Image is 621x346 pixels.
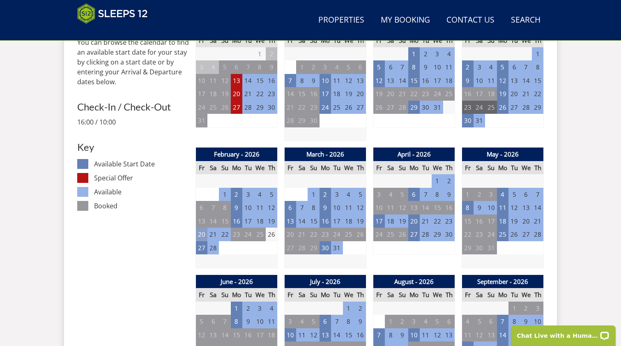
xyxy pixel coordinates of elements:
td: 27 [231,101,242,114]
td: 19 [266,215,277,228]
td: 6 [285,201,296,215]
td: 5 [354,188,366,201]
td: 20 [408,215,420,228]
td: 26 [354,228,366,241]
td: 30 [320,241,331,255]
td: 16 [420,74,431,88]
td: 1 [219,188,230,201]
td: 3 [196,60,207,74]
td: 12 [354,201,366,215]
th: Fr [285,161,296,175]
td: 22 [462,228,474,241]
td: 14 [296,215,308,228]
td: 1 [432,174,443,188]
td: 19 [373,87,385,101]
td: 28 [396,101,408,114]
th: Mo [231,161,242,175]
td: 13 [508,74,520,88]
th: Mo [497,161,508,175]
td: 10 [373,201,385,215]
td: 11 [443,60,455,74]
td: 10 [432,60,443,74]
td: 8 [462,201,474,215]
td: 4 [254,188,266,201]
td: 6 [354,60,366,74]
td: 9 [420,60,431,74]
td: 27 [285,241,296,255]
td: 13 [231,74,242,88]
td: 6 [196,201,207,215]
th: March - 2026 [285,148,366,161]
td: 26 [343,101,354,114]
td: 19 [497,87,508,101]
td: 27 [196,241,207,255]
td: 5 [508,188,520,201]
td: 17 [485,215,497,228]
td: 3 [485,188,497,201]
td: 29 [296,114,308,127]
a: Contact Us [443,11,498,30]
th: Tu [331,161,343,175]
td: 28 [207,241,219,255]
td: 4 [485,60,497,74]
th: Su [308,161,319,175]
td: 14 [285,87,296,101]
th: June - 2026 [196,275,278,288]
td: 20 [231,87,242,101]
td: 13 [354,74,366,88]
td: 17 [320,87,331,101]
td: 31 [196,114,207,127]
td: 20 [285,228,296,241]
td: 11 [343,201,354,215]
td: 8 [254,60,266,74]
td: 20 [385,87,396,101]
td: 10 [474,74,485,88]
td: 6 [385,60,396,74]
td: 12 [508,201,520,215]
td: 23 [462,101,474,114]
td: 29 [308,241,319,255]
th: Tu [508,161,520,175]
td: 5 [396,188,408,201]
th: Fr [373,161,385,175]
td: 10 [242,201,254,215]
td: 31 [474,114,485,127]
td: 4 [497,188,508,201]
td: 10 [485,201,497,215]
td: 7 [242,60,254,74]
td: 2 [231,188,242,201]
td: 8 [532,60,543,74]
td: 5 [343,60,354,74]
td: 8 [308,201,319,215]
th: We [520,161,532,175]
td: 18 [207,87,219,101]
td: 20 [354,87,366,101]
td: 28 [242,101,254,114]
td: 30 [266,101,277,114]
td: 13 [285,215,296,228]
th: Su [219,288,230,302]
td: 27 [408,228,420,241]
td: 25 [385,228,396,241]
th: May - 2026 [462,148,544,161]
td: 7 [520,60,532,74]
dd: Special Offer [94,173,189,183]
td: 10 [196,74,207,88]
td: 14 [420,201,431,215]
th: Sa [207,161,219,175]
img: Sleeps 12 [77,3,148,24]
td: 15 [219,215,230,228]
td: 15 [254,74,266,88]
td: 26 [219,101,230,114]
td: 26 [266,228,277,241]
td: 22 [308,228,319,241]
td: 8 [219,201,230,215]
td: 30 [420,101,431,114]
td: 22 [532,87,543,101]
td: 21 [532,215,543,228]
p: Chat Live with a Human! [11,12,93,19]
p: 16:00 / 10:00 [77,117,189,127]
td: 19 [396,215,408,228]
td: 2 [443,174,455,188]
td: 25 [331,101,343,114]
